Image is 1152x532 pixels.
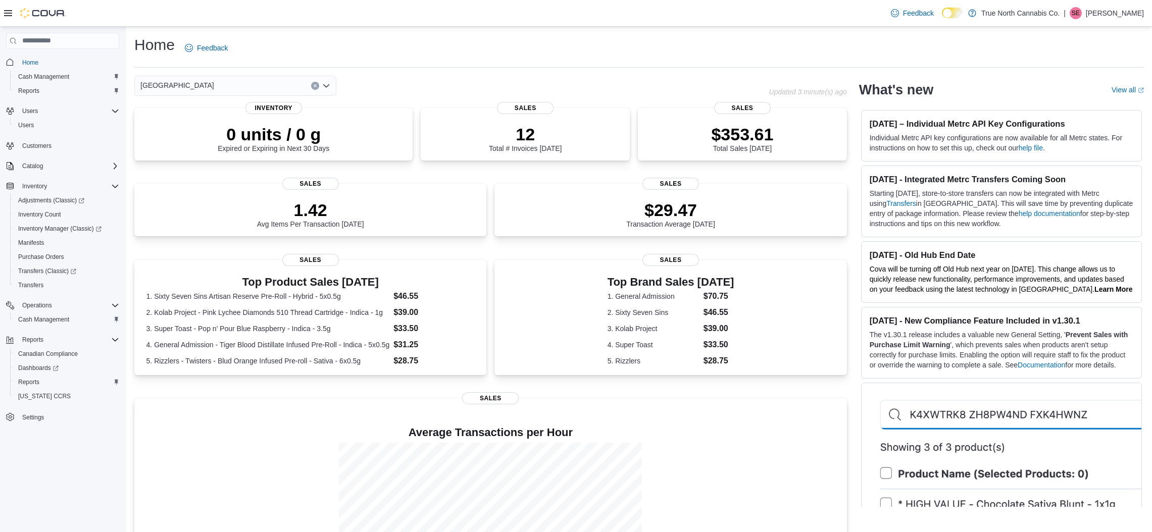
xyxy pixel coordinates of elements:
dd: $46.55 [393,290,475,302]
input: Dark Mode [942,8,963,18]
a: View allExternal link [1112,86,1144,94]
span: Dashboards [14,362,119,374]
dt: 2. Kolab Project - Pink Lychee Diamonds 510 Thread Cartridge - Indica - 1g [146,307,390,317]
a: Documentation [1018,361,1065,369]
button: Users [2,104,123,118]
a: Inventory Count [14,208,65,221]
button: Operations [2,298,123,312]
a: help file [1019,144,1043,152]
h4: Average Transactions per Hour [142,427,839,439]
div: Avg Items Per Transaction [DATE] [257,200,364,228]
a: Settings [18,411,48,423]
span: Sales [642,178,699,190]
a: Purchase Orders [14,251,68,263]
a: Transfers (Classic) [10,264,123,278]
span: Inventory Manager (Classic) [14,223,119,235]
span: Customers [18,139,119,152]
a: Cash Management [14,313,73,326]
span: Sales [282,254,339,266]
h3: [DATE] – Individual Metrc API Key Configurations [870,119,1133,129]
a: [US_STATE] CCRS [14,390,75,402]
button: Cash Management [10,312,123,327]
span: Reports [14,85,119,97]
dt: 2. Sixty Seven Sins [608,307,699,317]
span: Feedback [903,8,934,18]
nav: Complex example [6,51,119,451]
span: Purchase Orders [14,251,119,263]
span: Reports [14,376,119,388]
p: $353.61 [711,124,773,144]
span: [US_STATE] CCRS [18,392,71,400]
div: Stan Elsbury [1070,7,1082,19]
span: Reports [18,87,39,95]
dd: $31.25 [393,339,475,351]
a: Customers [18,140,56,152]
h3: [DATE] - Integrated Metrc Transfers Coming Soon [870,174,1133,184]
span: Canadian Compliance [18,350,78,358]
span: Sales [282,178,339,190]
a: Dashboards [14,362,63,374]
span: Transfers (Classic) [18,267,76,275]
dd: $39.00 [393,306,475,318]
span: Cova will be turning off Old Hub next year on [DATE]. This change allows us to quickly release ne... [870,265,1124,293]
dd: $28.75 [704,355,734,367]
h3: Top Brand Sales [DATE] [608,276,734,288]
span: Users [14,119,119,131]
p: | [1064,7,1066,19]
button: Customers [2,138,123,153]
span: Reports [18,378,39,386]
a: Inventory Manager (Classic) [14,223,106,235]
a: Feedback [181,38,232,58]
p: 12 [489,124,562,144]
button: Reports [10,84,123,98]
span: Catalog [22,162,43,170]
a: Feedback [887,3,938,23]
strong: Prevent Sales with Purchase Limit Warning [870,331,1128,349]
span: SE [1072,7,1080,19]
a: Transfers (Classic) [14,265,80,277]
span: Inventory [245,102,302,114]
h3: [DATE] - New Compliance Feature Included in v1.30.1 [870,315,1133,326]
p: True North Cannabis Co. [981,7,1060,19]
span: Reports [22,336,43,344]
span: Home [18,56,119,69]
dt: 3. Kolab Project [608,324,699,334]
a: Adjustments (Classic) [10,193,123,207]
button: Reports [2,333,123,347]
button: [US_STATE] CCRS [10,389,123,403]
button: Canadian Compliance [10,347,123,361]
button: Transfers [10,278,123,292]
p: $29.47 [626,200,715,220]
a: Canadian Compliance [14,348,82,360]
p: [PERSON_NAME] [1086,7,1144,19]
button: Manifests [10,236,123,250]
span: Users [22,107,38,115]
span: Cash Management [14,71,119,83]
dt: 1. General Admission [608,291,699,301]
button: Open list of options [322,82,330,90]
span: Cash Management [18,73,69,81]
button: Users [10,118,123,132]
div: Total Sales [DATE] [711,124,773,152]
dt: 4. Super Toast [608,340,699,350]
button: Reports [10,375,123,389]
span: Customers [22,142,52,150]
span: Reports [18,334,119,346]
dd: $70.75 [704,290,734,302]
span: Settings [22,413,44,421]
button: Home [2,55,123,70]
span: Feedback [197,43,228,53]
span: Catalog [18,160,119,172]
button: Catalog [2,159,123,173]
span: Inventory [18,180,119,192]
button: Inventory [2,179,123,193]
span: [GEOGRAPHIC_DATA] [140,79,214,91]
button: Cash Management [10,70,123,84]
dt: 3. Super Toast - Pop n’ Pour Blue Raspberry - Indica - 3.5g [146,324,390,334]
span: Settings [18,410,119,423]
a: Learn More [1094,285,1132,293]
button: Catalog [18,160,47,172]
span: Transfers [14,279,119,291]
span: Inventory [22,182,47,190]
